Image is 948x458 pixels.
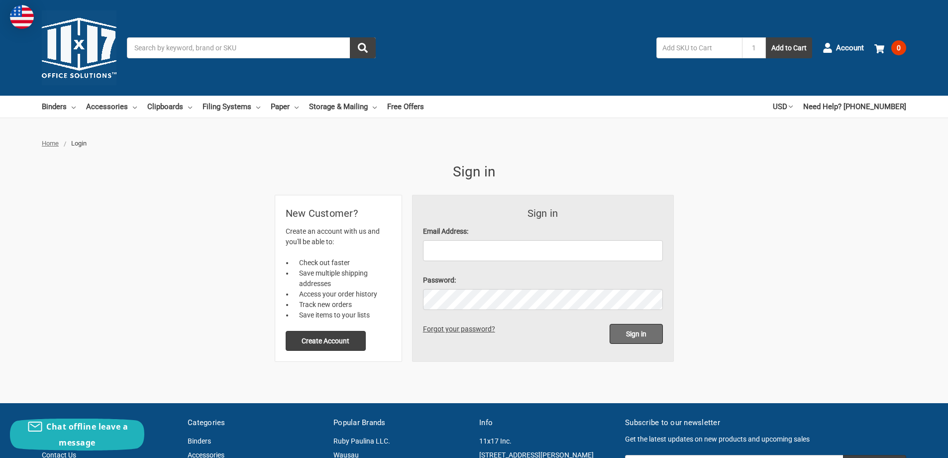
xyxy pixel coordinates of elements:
li: Save items to your lists [294,310,391,320]
p: Create an account with us and you'll be able to: [286,226,391,247]
img: duty and tax information for United States [10,5,34,29]
a: Account [823,35,864,61]
input: Add SKU to Cart [656,37,742,58]
a: Need Help? [PHONE_NUMBER] [803,96,906,118]
h2: New Customer? [286,206,391,221]
li: Check out faster [294,258,391,268]
h5: Categories [188,417,323,429]
h5: Subscribe to our newsletter [625,417,906,429]
span: Account [836,42,864,54]
h5: Info [479,417,615,429]
a: Paper [271,96,299,118]
a: Free Offers [387,96,424,118]
button: Add to Cart [766,37,812,58]
a: 0 [874,35,906,61]
a: Forgot your password? [423,325,499,333]
label: Password: [423,275,663,286]
li: Save multiple shipping addresses [294,268,391,289]
a: USD [773,96,793,118]
label: Email Address: [423,226,663,237]
a: Home [42,140,59,147]
h5: Popular Brands [333,417,469,429]
li: Track new orders [294,300,391,310]
a: Filing Systems [203,96,260,118]
p: Get the latest updates on new products and upcoming sales [625,434,906,445]
a: Create Account [286,336,366,344]
span: Login [71,140,87,147]
h1: Sign in [275,161,673,182]
a: Accessories [86,96,137,118]
li: Access your order history [294,289,391,300]
h3: Sign in [423,206,663,221]
a: Binders [188,437,211,445]
img: 11x17.com [42,10,116,85]
input: Sign in [610,324,663,344]
a: Binders [42,96,76,118]
a: Clipboards [147,96,192,118]
a: Storage & Mailing [309,96,377,118]
button: Create Account [286,331,366,351]
span: Chat offline leave a message [46,421,128,448]
a: Ruby Paulina LLC. [333,437,390,445]
button: Chat offline leave a message [10,419,144,451]
span: 0 [891,40,906,55]
input: Search by keyword, brand or SKU [127,37,376,58]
